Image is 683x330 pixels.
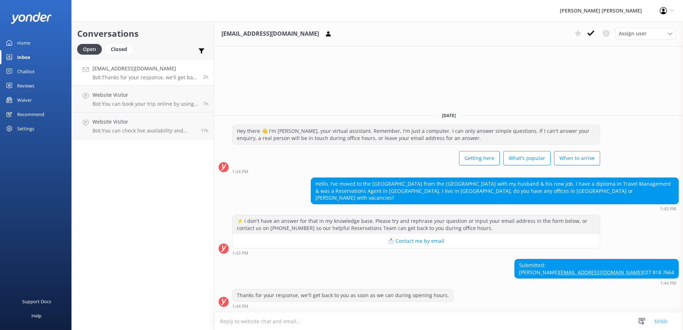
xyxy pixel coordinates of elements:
[31,309,41,323] div: Help
[17,36,30,50] div: Home
[93,91,198,99] h4: Website Visitor
[72,59,214,86] a: [EMAIL_ADDRESS][DOMAIN_NAME]Bot:Thanks for your response, we'll get back to you as soon as we can...
[17,93,32,107] div: Waiver
[311,206,679,211] div: Oct 08 2025 01:43pm (UTC +13:00) Pacific/Auckland
[93,101,198,107] p: Bot: You can book your trip online by using our Multiday Trip Finder at [URL][DOMAIN_NAME]. Choos...
[221,29,319,39] h3: [EMAIL_ADDRESS][DOMAIN_NAME]
[232,251,248,255] strong: 1:43 PM
[203,101,209,107] span: Oct 08 2025 08:34am (UTC +13:00) Pacific/Auckland
[17,121,34,136] div: Settings
[232,169,600,174] div: Oct 08 2025 01:34pm (UTC +13:00) Pacific/Auckland
[105,45,136,53] a: Closed
[232,170,248,174] strong: 1:34 PM
[233,234,600,248] button: 📩 Contact me by email
[232,304,454,309] div: Oct 08 2025 01:44pm (UTC +13:00) Pacific/Auckland
[438,112,460,119] span: [DATE]
[660,281,676,285] strong: 1:44 PM
[660,207,676,211] strong: 1:43 PM
[615,28,676,39] div: Assign User
[554,151,600,165] button: When to arrive
[233,289,453,301] div: Thanks for your response, we'll get back to you as soon as we can during opening hours.
[559,269,643,276] a: [EMAIL_ADDRESS][DOMAIN_NAME]
[17,64,35,79] div: Chatbot
[232,250,600,255] div: Oct 08 2025 01:43pm (UTC +13:00) Pacific/Auckland
[93,74,198,81] p: Bot: Thanks for your response, we'll get back to you as soon as we can during opening hours.
[233,125,600,144] div: Hey there 👋 I'm [PERSON_NAME], your virtual assistant. Remember, I'm just a computer. I can only ...
[459,151,500,165] button: Getting here
[503,151,550,165] button: What's popular
[93,65,198,72] h4: [EMAIL_ADDRESS][DOMAIN_NAME]
[11,12,52,24] img: yonder-white-logo.png
[514,280,679,285] div: Oct 08 2025 01:44pm (UTC +13:00) Pacific/Auckland
[22,294,51,309] div: Support Docs
[17,50,30,64] div: Inbox
[233,215,600,234] div: ⚡ I don't have an answer for that in my knowledge base. Please try and rephrase your question or ...
[93,118,195,126] h4: Website Visitor
[77,44,102,55] div: Open
[311,178,678,204] div: Hello, I’ve moved to the [GEOGRAPHIC_DATA] from the [GEOGRAPHIC_DATA] with my husband & his new j...
[72,86,214,112] a: Website VisitorBot:You can book your trip online by using our Multiday Trip Finder at [URL][DOMAI...
[232,304,248,309] strong: 1:44 PM
[105,44,133,55] div: Closed
[93,127,195,134] p: Bot: You can check live availability and book the 5 Day Guided Walk online at [URL][DOMAIN_NAME].
[72,112,214,139] a: Website VisitorBot:You can check live availability and book the 5 Day Guided Walk online at [URL]...
[201,127,209,134] span: Oct 07 2025 10:11pm (UTC +13:00) Pacific/Auckland
[77,45,105,53] a: Open
[203,74,209,80] span: Oct 08 2025 01:44pm (UTC +13:00) Pacific/Auckland
[17,107,44,121] div: Recommend
[77,27,209,40] h2: Conversations
[17,79,34,93] div: Reviews
[619,30,647,37] span: Assign user
[515,259,678,278] div: Submitted: [PERSON_NAME] 027 818 7664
